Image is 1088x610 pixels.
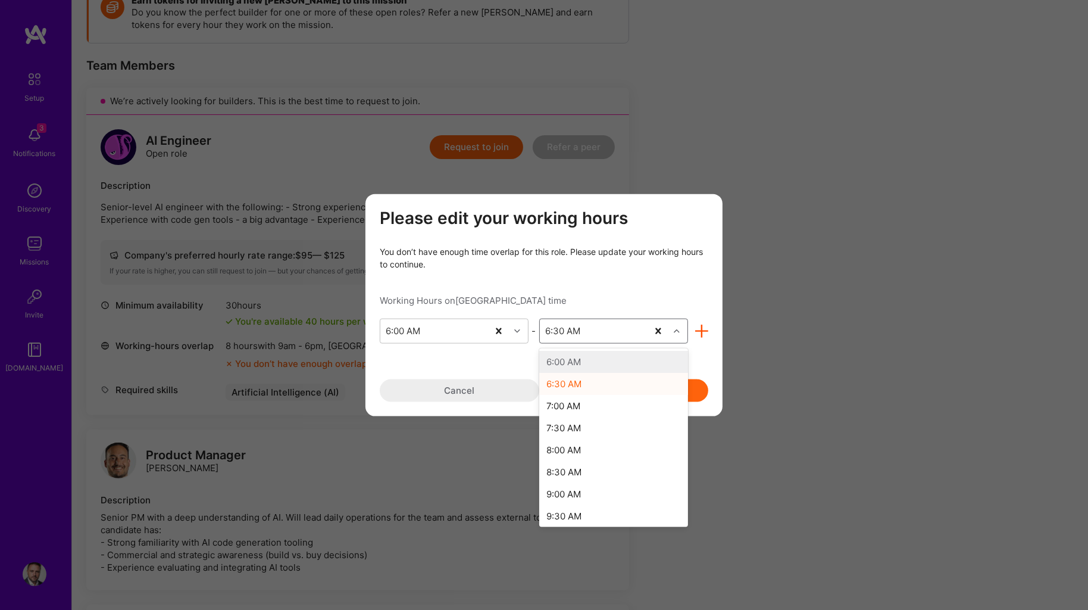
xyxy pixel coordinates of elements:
[539,394,688,416] div: 7:00 AM
[380,379,539,402] button: Cancel
[539,483,688,505] div: 9:00 AM
[539,460,688,483] div: 8:30 AM
[386,325,421,337] div: 6:00 AM
[380,245,708,270] div: You don’t have enough time overlap for this role. Please update your working hours to continue.
[380,294,708,306] div: Working Hours on [GEOGRAPHIC_DATA] time
[514,328,520,334] i: icon Chevron
[539,438,688,460] div: 8:00 AM
[545,325,580,337] div: 6:30 AM
[539,416,688,438] div: 7:30 AM
[365,194,723,416] div: modal
[529,325,539,337] div: -
[539,372,688,394] div: 6:30 AM
[539,350,688,372] div: 6:00 AM
[674,328,680,334] i: icon Chevron
[539,505,688,527] div: 9:30 AM
[380,208,708,229] h3: Please edit your working hours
